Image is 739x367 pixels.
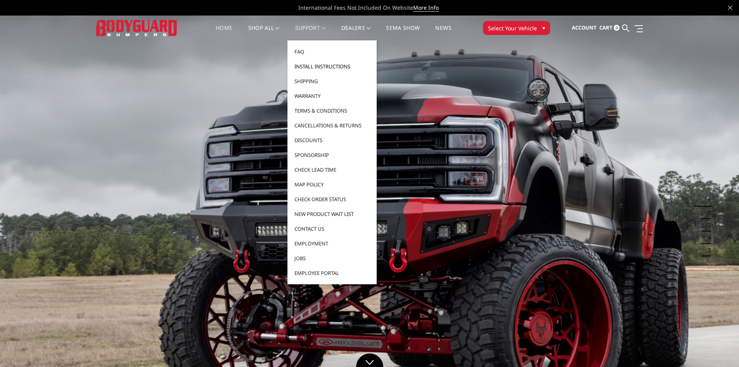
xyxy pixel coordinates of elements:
a: Check Lead Time [291,162,374,177]
img: BODYGUARD BUMPERS [96,20,178,36]
a: Check Order Status [291,192,374,207]
a: MAP Policy [291,177,374,192]
span: Select Your Vehicle [488,24,537,32]
a: Home [216,25,232,40]
a: Install Instructions [291,59,374,74]
button: 3 of 5 [703,219,711,231]
a: SEMA Show [386,25,420,40]
a: Sponsorship [291,148,374,162]
a: More Info [413,4,439,12]
a: Account [572,17,597,38]
a: Click to Down [356,353,383,367]
button: Select Your Vehicle [483,21,550,35]
a: Dealers [341,25,371,40]
a: Warranty [291,89,374,103]
a: Terms & Conditions [291,103,374,118]
span: Account [572,24,597,31]
a: Jobs [291,251,374,266]
a: Cancellations & Returns [291,118,374,133]
span: ▾ [542,24,545,32]
a: Discounts [291,133,374,148]
button: 5 of 5 [703,244,711,256]
a: New Product Wait List [291,207,374,221]
button: 1 of 5 [703,194,711,207]
button: 2 of 5 [703,207,711,219]
a: Contact Us [291,221,374,236]
a: Cart 0 [599,17,620,38]
a: Employee Portal [291,266,374,280]
a: FAQ [291,44,374,59]
span: 0 [614,25,620,31]
span: Cart [599,24,613,31]
a: Support [295,25,326,40]
a: News [435,25,451,40]
button: 4 of 5 [703,231,711,244]
a: Employment [291,236,374,251]
a: Shipping [291,74,374,89]
iframe: Chat Widget [700,330,739,367]
a: shop all [248,25,280,40]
